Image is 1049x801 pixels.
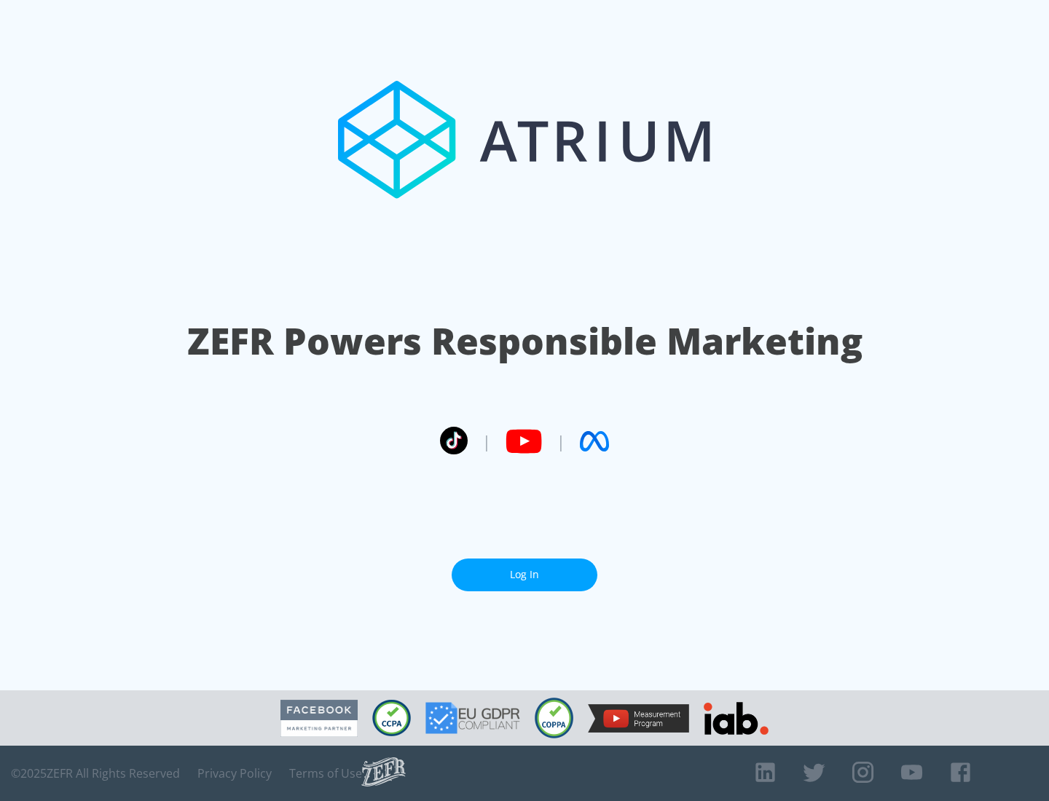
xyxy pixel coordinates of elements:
img: COPPA Compliant [535,698,573,738]
span: © 2025 ZEFR All Rights Reserved [11,766,180,781]
a: Log In [452,559,597,591]
a: Privacy Policy [197,766,272,781]
img: YouTube Measurement Program [588,704,689,733]
span: | [557,430,565,452]
img: IAB [704,702,769,735]
span: | [482,430,491,452]
img: CCPA Compliant [372,700,411,736]
h1: ZEFR Powers Responsible Marketing [187,316,863,366]
a: Terms of Use [289,766,362,781]
img: Facebook Marketing Partner [280,700,358,737]
img: GDPR Compliant [425,702,520,734]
